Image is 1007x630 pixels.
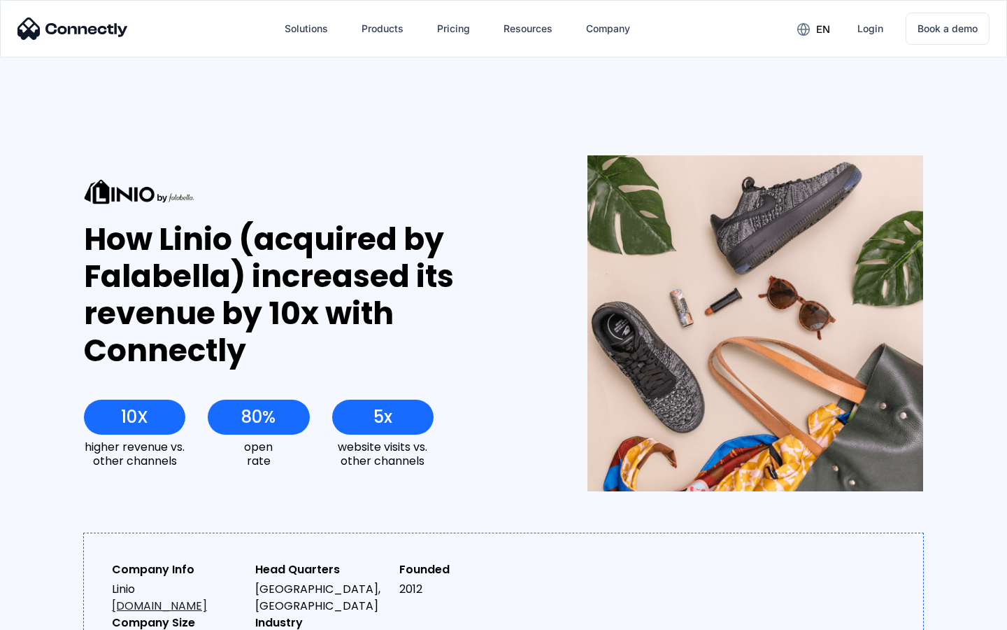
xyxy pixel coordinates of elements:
div: Company [586,19,630,38]
div: Products [362,19,403,38]
div: 2012 [399,581,531,598]
div: higher revenue vs. other channels [84,440,185,467]
a: [DOMAIN_NAME] [112,598,207,614]
ul: Language list [28,605,84,625]
div: Login [857,19,883,38]
div: How Linio (acquired by Falabella) increased its revenue by 10x with Connectly [84,221,536,369]
div: Pricing [437,19,470,38]
div: en [816,20,830,39]
div: Founded [399,561,531,578]
a: Login [846,12,894,45]
a: Book a demo [906,13,990,45]
div: Resources [503,19,552,38]
div: Company Info [112,561,244,578]
a: Pricing [426,12,481,45]
div: Linio [112,581,244,615]
div: [GEOGRAPHIC_DATA], [GEOGRAPHIC_DATA] [255,581,387,615]
div: Head Quarters [255,561,387,578]
div: open rate [208,440,309,467]
div: 80% [241,407,276,427]
div: 5x [373,407,392,427]
div: website visits vs. other channels [332,440,434,467]
aside: Language selected: English [14,605,84,625]
img: Connectly Logo [17,17,128,40]
div: 10X [121,407,148,427]
div: Solutions [285,19,328,38]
